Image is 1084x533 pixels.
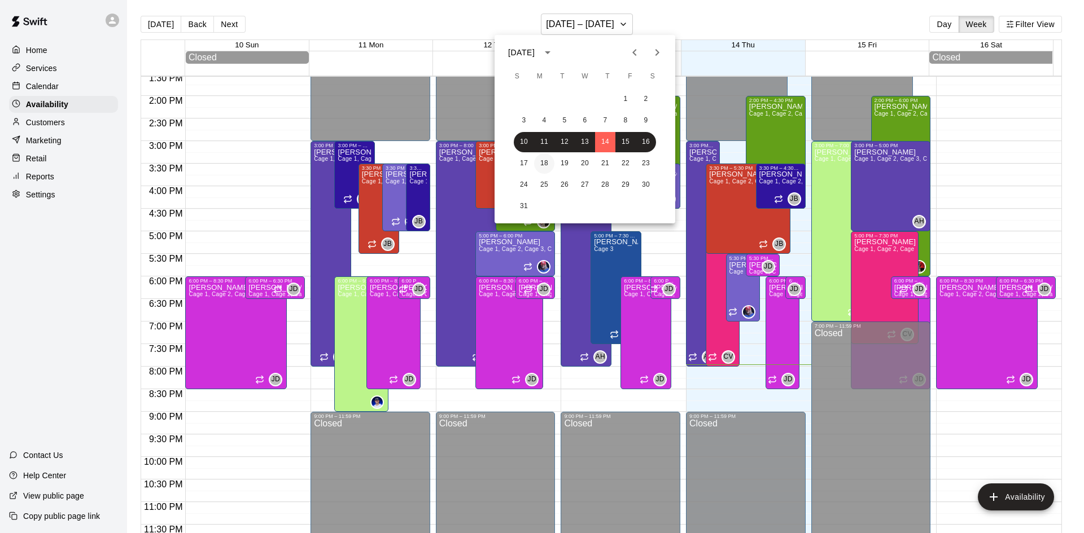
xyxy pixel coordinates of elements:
button: 13 [575,132,595,152]
button: 9 [636,111,656,131]
button: 27 [575,175,595,195]
button: 24 [514,175,534,195]
span: Friday [620,65,640,88]
button: 10 [514,132,534,152]
button: 28 [595,175,615,195]
button: 31 [514,196,534,217]
span: Tuesday [552,65,572,88]
button: calendar view is open, switch to year view [538,43,557,62]
button: 23 [636,153,656,174]
button: 29 [615,175,636,195]
button: 1 [615,89,636,109]
button: 26 [554,175,575,195]
button: 25 [534,175,554,195]
button: 4 [534,111,554,131]
button: Previous month [623,41,646,64]
button: 19 [554,153,575,174]
button: 7 [595,111,615,131]
span: Wednesday [575,65,595,88]
button: 11 [534,132,554,152]
button: 8 [615,111,636,131]
button: 3 [514,111,534,131]
span: Monday [530,65,550,88]
button: 17 [514,153,534,174]
span: Saturday [642,65,663,88]
button: 20 [575,153,595,174]
button: 16 [636,132,656,152]
button: 5 [554,111,575,131]
button: 18 [534,153,554,174]
button: 2 [636,89,656,109]
button: 30 [636,175,656,195]
button: 21 [595,153,615,174]
button: 6 [575,111,595,131]
span: Thursday [597,65,618,88]
button: 15 [615,132,636,152]
div: [DATE] [508,47,535,59]
button: 12 [554,132,575,152]
span: Sunday [507,65,527,88]
button: 14 [595,132,615,152]
button: Next month [646,41,668,64]
button: 22 [615,153,636,174]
